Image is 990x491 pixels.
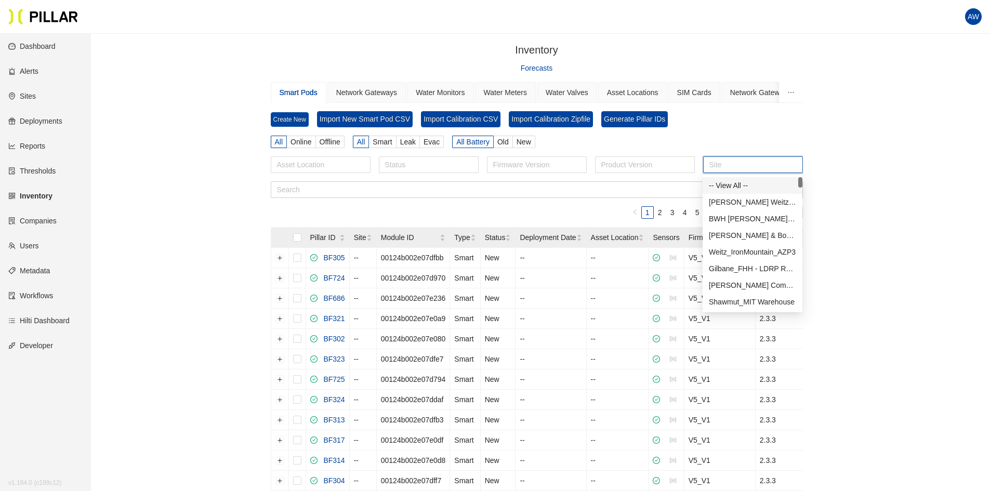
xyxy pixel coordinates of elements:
[310,232,339,243] span: Pillar ID
[8,192,52,200] a: qrcodeInventory
[692,207,703,218] a: 5
[587,329,649,349] td: --
[679,206,691,219] li: 4
[354,232,366,243] span: Site
[310,335,318,342] span: check-circle
[8,242,39,250] a: teamUsers
[319,416,345,424] a: BF313
[377,430,451,450] td: 00124b002e07e0df
[350,309,377,329] td: --
[8,8,78,25] img: Pillar Technologies
[684,268,756,288] td: V5_V1
[8,92,36,100] a: environmentSites
[275,456,284,465] button: Expand row
[350,390,377,410] td: --
[310,396,318,403] span: check-circle
[275,416,284,424] button: Expand row
[516,430,586,450] td: --
[377,329,451,349] td: 00124b002e07e080
[350,288,377,309] td: --
[520,232,576,243] span: Deployment Date
[730,87,817,98] div: Network Gateway Supplies
[667,207,678,218] a: 3
[756,471,822,491] td: 2.3.3
[516,349,586,369] td: --
[684,349,756,369] td: V5_V1
[377,309,451,329] td: 00124b002e07e0a9
[516,268,586,288] td: --
[481,369,516,390] td: New
[968,8,979,25] span: AW
[481,349,516,369] td: New
[8,42,56,50] a: dashboardDashboard
[642,207,653,218] a: 1
[275,476,284,485] button: Expand row
[8,67,38,75] a: alertAlerts
[310,416,318,423] span: check-circle
[516,471,586,491] td: --
[319,254,345,262] a: BF305
[8,217,57,225] a: solutionCompanies
[516,309,586,329] td: --
[291,138,311,146] span: Online
[497,138,509,146] span: Old
[481,329,516,349] td: New
[709,263,796,274] div: Gilbane_FHH - LDRP Renovation
[450,268,480,288] td: Smart
[481,288,516,309] td: New
[516,329,586,349] td: --
[275,274,284,282] button: Expand row
[377,268,451,288] td: 00124b002e07d970
[350,369,377,390] td: --
[709,296,796,308] div: Shawmut_MIT Warehouse
[275,355,284,363] button: Expand row
[709,213,796,224] div: BWH [PERSON_NAME] Bros
[669,254,677,261] span: sliders
[587,390,649,410] td: --
[310,355,318,363] span: check-circle
[275,294,284,302] button: Expand row
[691,206,704,219] li: 5
[350,349,377,369] td: --
[587,471,649,491] td: --
[421,111,500,127] button: Import Calibration CSV
[350,471,377,491] td: --
[669,295,677,302] span: sliders
[485,232,506,243] span: Status
[319,355,345,363] a: BF323
[350,430,377,450] td: --
[275,314,284,323] button: Expand row
[481,430,516,450] td: New
[319,436,345,444] a: BF317
[653,396,660,403] span: check-circle
[587,288,649,309] td: --
[684,430,756,450] td: V5_V1
[669,274,677,282] span: sliders
[275,138,283,146] span: All
[271,112,309,127] a: Create New
[8,167,56,175] a: exceptionThresholds
[709,196,796,208] div: [PERSON_NAME] Weitz_Project Hawkeye DC1
[310,477,318,484] span: check-circle
[416,87,465,98] div: Water Monitors
[319,294,345,302] a: BF686
[709,180,796,191] div: -- View All --
[481,471,516,491] td: New
[684,471,756,491] td: V5_V1
[703,177,802,194] div: -- View All --
[481,410,516,430] td: New
[275,395,284,404] button: Expand row
[377,471,451,491] td: 00124b002e07dff7
[450,288,480,309] td: Smart
[310,274,318,282] span: check-circle
[319,456,345,465] a: BF314
[450,430,480,450] td: Smart
[350,268,377,288] td: --
[450,450,480,471] td: Smart
[8,142,45,150] a: line-chartReports
[587,410,649,430] td: --
[669,416,677,423] span: sliders
[677,87,711,98] div: SIM Cards
[377,248,451,268] td: 00124b002e07dfbb
[703,294,802,310] div: Shawmut_MIT Warehouse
